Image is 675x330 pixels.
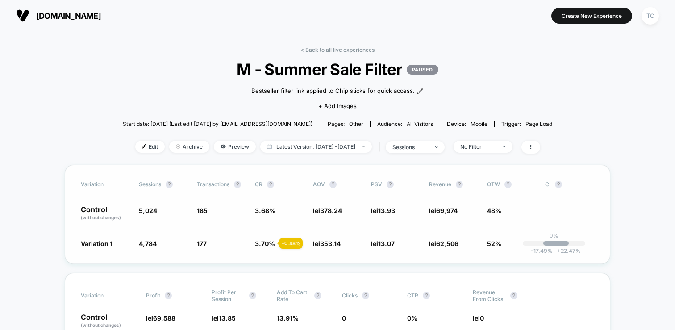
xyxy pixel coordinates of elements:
span: Variation [81,181,130,188]
p: Control [81,206,130,221]
span: 13.91 % [277,314,299,322]
button: ? [234,181,241,188]
span: [DOMAIN_NAME] [36,11,101,21]
p: PAUSED [407,65,438,75]
span: lei [146,314,175,322]
button: ? [329,181,337,188]
span: 378.24 [320,207,342,214]
button: ? [249,292,256,299]
button: ? [555,181,562,188]
div: TC [642,7,659,25]
span: 48% [487,207,501,214]
span: 5,024 [139,207,157,214]
span: Revenue [429,181,451,188]
span: 69,974 [436,207,458,214]
span: + [557,247,561,254]
span: lei [429,240,458,247]
span: Profit Per Session [212,289,245,302]
span: 185 [197,207,208,214]
span: CTR [407,292,418,299]
span: 4,784 [139,240,157,247]
div: Audience: [377,121,433,127]
span: Variation [81,289,130,302]
span: Device: [440,121,494,127]
div: Pages: [328,121,363,127]
span: Archive [169,141,209,153]
a: < Back to all live experiences [300,46,375,53]
button: ? [423,292,430,299]
span: mobile [471,121,487,127]
span: (without changes) [81,215,121,220]
span: lei [429,207,458,214]
p: Control [81,313,137,329]
div: sessions [392,144,428,150]
p: | [553,239,555,246]
span: 0 % [407,314,417,322]
span: lei [371,207,395,214]
img: edit [142,144,146,149]
span: Transactions [197,181,229,188]
span: 13.07 [378,240,395,247]
span: 22.47 % [553,247,581,254]
img: end [176,144,180,149]
span: other [349,121,363,127]
span: 3.68 % [255,207,275,214]
span: All Visitors [407,121,433,127]
button: ? [267,181,274,188]
img: Visually logo [16,9,29,22]
span: 13.85 [219,314,236,322]
span: Variation 1 [81,240,112,247]
span: 353.14 [320,240,341,247]
span: 69,588 [153,314,175,322]
button: ? [166,181,173,188]
span: Bestseller filter link applied to Chip sticks for quick access. [251,87,415,96]
span: CI [545,181,594,188]
span: + Add Images [318,102,357,109]
span: PSV [371,181,382,188]
div: Trigger: [501,121,552,127]
button: TC [639,7,662,25]
span: M - Summer Sale Filter [144,60,530,79]
span: 0 [342,314,346,322]
button: ? [456,181,463,188]
span: lei [371,240,395,247]
span: lei [313,207,342,214]
button: ? [510,292,517,299]
span: Add To Cart Rate [277,289,310,302]
span: Page Load [525,121,552,127]
span: 62,506 [436,240,458,247]
span: lei [212,314,236,322]
span: OTW [487,181,536,188]
span: 0 [480,314,484,322]
img: end [362,146,365,147]
span: -17.49 % [531,247,553,254]
img: end [435,146,438,148]
span: (without changes) [81,322,121,328]
span: lei [313,240,341,247]
span: Profit [146,292,160,299]
span: Start date: [DATE] (Last edit [DATE] by [EMAIL_ADDRESS][DOMAIN_NAME]) [123,121,312,127]
span: Clicks [342,292,358,299]
span: Sessions [139,181,161,188]
span: Revenue From Clicks [473,289,506,302]
button: ? [362,292,369,299]
button: ? [504,181,512,188]
span: | [376,141,386,154]
span: AOV [313,181,325,188]
span: 52% [487,240,501,247]
span: 13.93 [378,207,395,214]
div: No Filter [460,143,496,150]
span: Edit [135,141,165,153]
button: Create New Experience [551,8,632,24]
button: [DOMAIN_NAME] [13,8,104,23]
span: --- [545,208,594,221]
span: Preview [214,141,256,153]
span: Latest Version: [DATE] - [DATE] [260,141,372,153]
img: end [503,146,506,147]
span: CR [255,181,262,188]
button: ? [165,292,172,299]
button: ? [387,181,394,188]
span: 177 [197,240,207,247]
div: + 0.48 % [279,238,303,249]
p: 0% [550,232,558,239]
